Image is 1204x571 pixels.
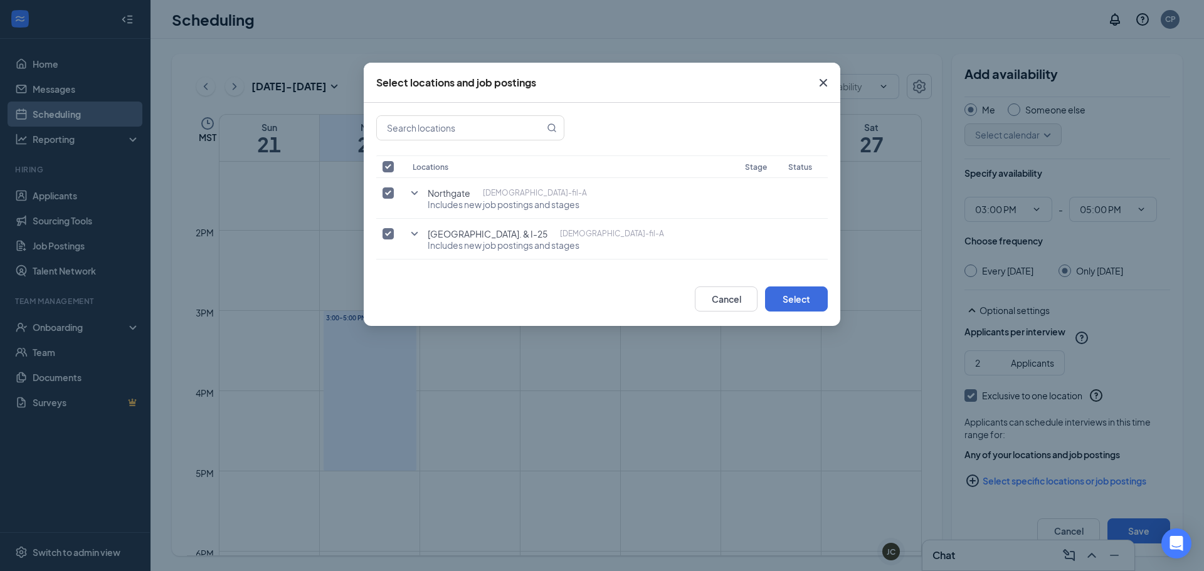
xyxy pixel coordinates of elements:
span: Includes new job postings and stages [428,239,664,251]
p: [DEMOGRAPHIC_DATA]-fil-A [483,187,587,199]
button: Cancel [695,286,758,312]
th: Locations [406,155,739,178]
svg: MagnifyingGlass [547,123,557,133]
th: Status [782,155,828,178]
button: Select [765,286,828,312]
svg: Cross [816,75,831,90]
div: Select locations and job postings [376,76,536,90]
svg: SmallChevronDown [407,186,422,201]
th: Stage [739,155,782,178]
span: Includes new job postings and stages [428,198,587,211]
div: Open Intercom Messenger [1161,528,1191,558]
span: Northgate [428,187,470,199]
span: [GEOGRAPHIC_DATA]. & I-25 [428,228,547,240]
p: [DEMOGRAPHIC_DATA]-fil-A [560,228,664,240]
button: Close [806,63,840,103]
svg: SmallChevronDown [407,226,422,241]
input: Search locations [377,116,544,140]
